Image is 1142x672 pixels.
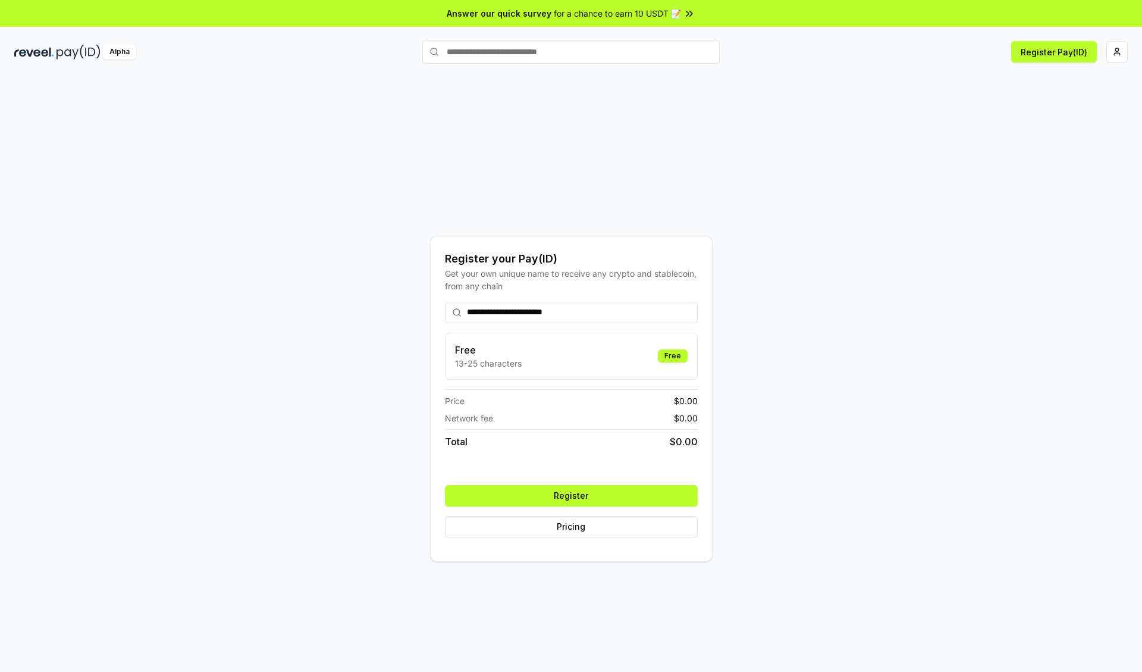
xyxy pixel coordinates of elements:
[445,251,698,267] div: Register your Pay(ID)
[103,45,136,60] div: Alpha
[674,412,698,424] span: $ 0.00
[455,357,522,370] p: 13-25 characters
[57,45,101,60] img: pay_id
[447,7,551,20] span: Answer our quick survey
[445,267,698,292] div: Get your own unique name to receive any crypto and stablecoin, from any chain
[554,7,681,20] span: for a chance to earn 10 USDT 📝
[455,343,522,357] h3: Free
[445,395,465,407] span: Price
[445,485,698,507] button: Register
[674,395,698,407] span: $ 0.00
[14,45,54,60] img: reveel_dark
[445,435,468,449] span: Total
[670,435,698,449] span: $ 0.00
[445,412,493,424] span: Network fee
[1011,41,1097,62] button: Register Pay(ID)
[658,349,688,362] div: Free
[445,516,698,537] button: Pricing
